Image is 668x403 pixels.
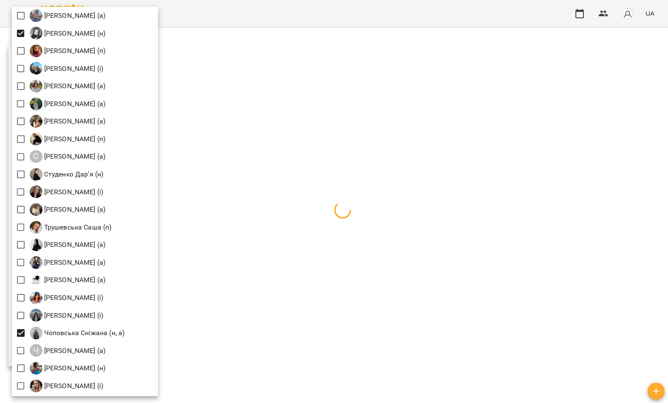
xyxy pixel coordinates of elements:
[30,327,125,339] a: Ч Чоповська Сніжана (н, а)
[30,344,106,357] a: Ч [PERSON_NAME] (а)
[42,11,106,21] p: [PERSON_NAME] (а)
[30,309,42,322] img: Ч
[30,274,42,286] img: Ц
[30,274,106,286] div: Целуйко Анастасія (а)
[42,257,106,268] p: [PERSON_NAME] (а)
[30,150,106,163] a: С [PERSON_NAME] (а)
[42,116,106,126] p: [PERSON_NAME] (а)
[30,133,42,146] img: С
[42,81,106,91] p: [PERSON_NAME] (а)
[30,221,112,234] div: Трушевська Саша (п)
[30,80,106,92] div: Романишин Юлія (а)
[42,134,106,144] p: [PERSON_NAME] (п)
[30,115,106,128] a: С [PERSON_NAME] (а)
[30,27,42,39] img: П
[42,222,112,232] p: Трушевська Саша (п)
[30,238,106,251] a: Ф [PERSON_NAME] (а)
[30,168,42,181] img: С
[30,291,104,304] a: Ц [PERSON_NAME] (і)
[30,238,106,251] div: Фрунзе Валентина Сергіївна (а)
[30,344,42,357] div: Ч
[30,185,104,198] div: Суліковська Катерина Петрівна (і)
[30,27,106,39] div: Першина Валерія Андріївна (н)
[30,133,106,146] div: Софія Рачинська (п)
[30,168,104,181] div: Студенко Дар'я (н)
[30,380,42,392] img: Ш
[30,291,104,304] div: Циганова Єлизавета (і)
[42,151,106,162] p: [PERSON_NAME] (а)
[30,133,106,146] a: С [PERSON_NAME] (п)
[30,256,106,269] a: Х [PERSON_NAME] (а)
[30,256,106,269] div: Хижняк Марія Сергіївна (а)
[42,187,104,197] p: [PERSON_NAME] (і)
[30,327,42,339] img: Ч
[30,80,106,92] a: Р [PERSON_NAME] (а)
[30,9,42,22] img: П
[30,115,42,128] img: С
[42,99,106,109] p: [PERSON_NAME] (а)
[42,28,106,39] p: [PERSON_NAME] (н)
[42,64,104,74] p: [PERSON_NAME] (і)
[30,221,42,234] img: Т
[30,168,104,181] a: С Студенко Дар'я (н)
[30,221,112,234] a: Т Трушевська Саша (п)
[30,62,104,75] div: Поліщук Анна Сергіївна (і)
[30,238,42,251] img: Ф
[30,185,104,198] a: С [PERSON_NAME] (і)
[30,203,106,216] a: Т [PERSON_NAME] (а)
[42,311,104,321] p: [PERSON_NAME] (і)
[42,346,106,356] p: [PERSON_NAME] (а)
[30,362,106,375] a: Ш [PERSON_NAME] (н)
[42,46,106,56] p: [PERSON_NAME] (п)
[42,363,106,373] p: [PERSON_NAME] (н)
[30,115,106,128] div: Семенюк Таїсія Олександрівна (а)
[30,98,106,110] div: Ряба Надія Федорівна (а)
[30,62,42,75] img: П
[30,45,42,57] img: П
[42,328,125,338] p: Чоповська Сніжана (н, а)
[30,380,104,392] div: Шевченко Поліна Андріївна (і)
[42,275,106,285] p: [PERSON_NAME] (а)
[30,291,42,304] img: Ц
[42,381,104,391] p: [PERSON_NAME] (і)
[30,27,106,39] a: П [PERSON_NAME] (н)
[42,169,104,179] p: Студенко Дар'я (н)
[30,274,106,286] a: Ц [PERSON_NAME] (а)
[30,98,106,110] a: Р [PERSON_NAME] (а)
[30,80,42,92] img: Р
[30,45,106,57] div: Петрук Дар'я (п)
[30,45,106,57] a: П [PERSON_NAME] (п)
[30,150,42,163] div: С
[30,362,106,375] div: Швед Анна Олександрівна (н)
[42,293,104,303] p: [PERSON_NAME] (і)
[30,256,42,269] img: Х
[30,309,104,322] div: Черниш Ніколь (і)
[30,203,42,216] img: Т
[30,150,106,163] div: Стецюк Ілона (а)
[30,380,104,392] a: Ш [PERSON_NAME] (і)
[30,362,42,375] img: Ш
[42,240,106,250] p: [PERSON_NAME] (а)
[30,9,106,22] a: П [PERSON_NAME] (а)
[30,9,106,22] div: Павленко Світлана (а)
[30,344,106,357] div: Чорней Крістіна (а)
[30,185,42,198] img: С
[30,203,106,216] div: Тиндик-Павлова Іванна Марʼянівна (а)
[30,309,104,322] a: Ч [PERSON_NAME] (і)
[30,62,104,75] a: П [PERSON_NAME] (і)
[30,327,125,339] div: Чоповська Сніжана (н, а)
[42,204,106,215] p: [PERSON_NAME] (а)
[30,98,42,110] img: Р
